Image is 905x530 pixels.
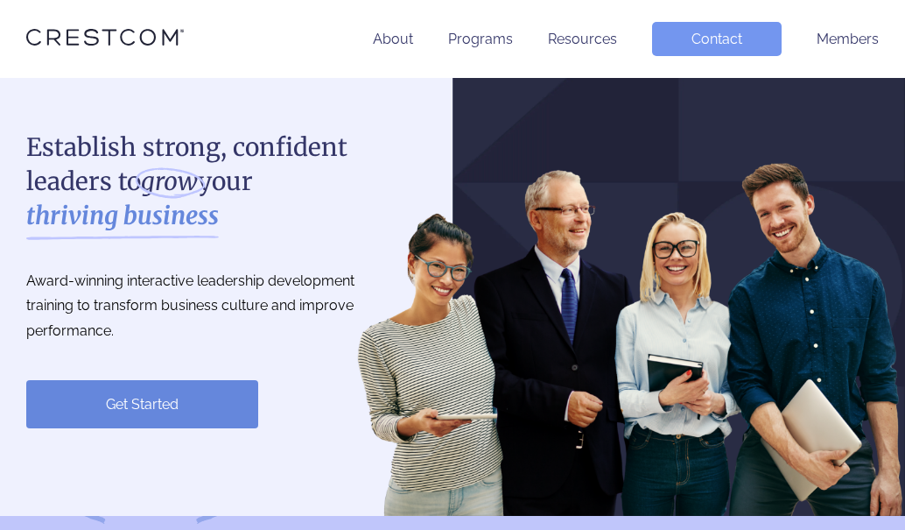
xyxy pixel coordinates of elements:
strong: thriving business [26,199,219,233]
a: Programs [448,31,513,47]
p: Award-winning interactive leadership development training to transform business culture and impro... [26,269,394,344]
a: About [373,31,413,47]
a: Get Started [26,380,258,428]
h1: Establish strong, confident leaders to your [26,131,394,234]
a: Members [817,31,879,47]
i: grow [141,165,198,199]
a: Resources [548,31,617,47]
a: Contact [652,22,782,56]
